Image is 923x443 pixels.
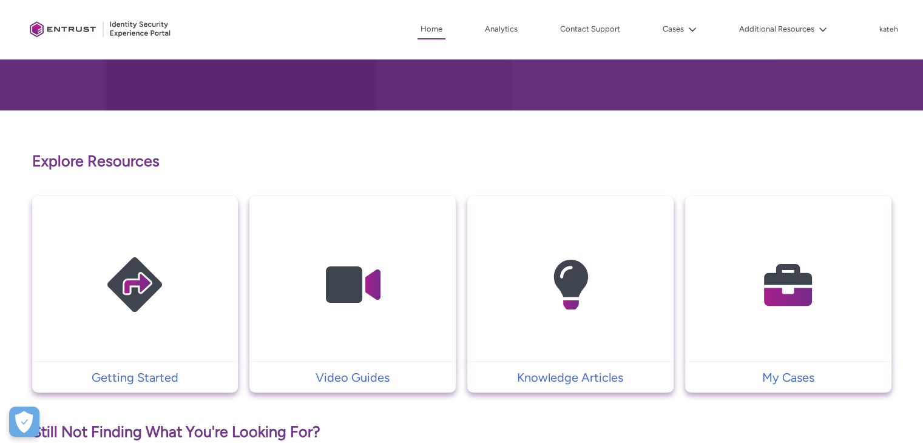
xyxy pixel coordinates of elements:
a: My Cases [685,368,891,387]
p: My Cases [691,368,885,387]
a: Getting Started [32,368,238,387]
a: Video Guides [249,368,456,387]
img: Knowledge Articles [513,220,628,350]
img: Getting Started [77,220,192,350]
a: Contact Support [557,20,623,38]
button: User Profile kateh [879,22,899,35]
img: My Cases [731,220,846,350]
p: Video Guides [255,368,450,387]
p: Knowledge Articles [473,368,668,387]
a: Knowledge Articles [467,368,674,387]
p: kateh [879,25,898,34]
img: Video Guides [295,220,410,350]
a: Home [418,20,445,39]
button: Additional Resources [736,20,830,38]
p: Explore Resources [32,150,891,173]
p: Getting Started [38,368,232,387]
div: Cookie Preferences [9,407,39,437]
button: Cases [660,20,700,38]
a: Analytics, opens in new tab [482,20,521,38]
button: Open Preferences [9,407,39,437]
